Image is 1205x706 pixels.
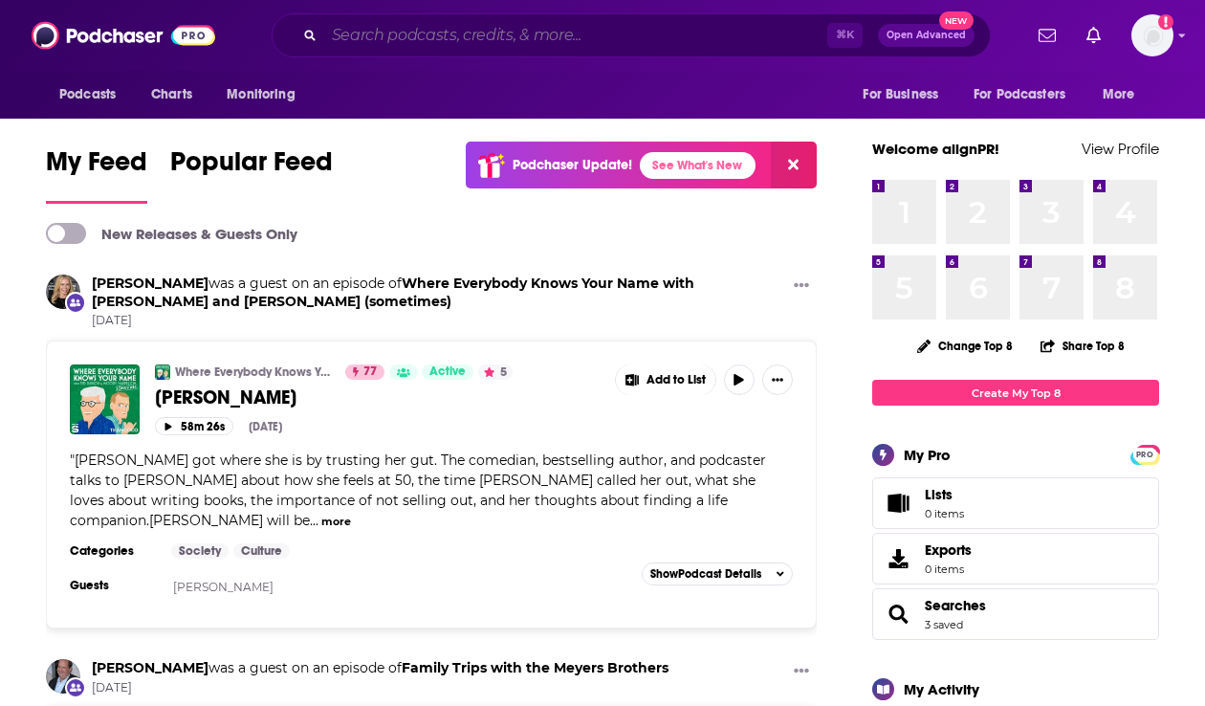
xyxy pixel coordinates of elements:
a: Where Everybody Knows Your Name with [PERSON_NAME] and [PERSON_NAME] (sometimes) [175,364,333,380]
a: Searches [925,597,986,614]
button: Show profile menu [1131,14,1173,56]
img: Where Everybody Knows Your Name with Ted Danson and Woody Harrelson (sometimes) [155,364,170,380]
span: 0 items [925,563,972,576]
p: Podchaser Update! [513,157,632,173]
a: New Releases & Guests Only [46,223,297,244]
span: Popular Feed [170,145,333,189]
span: ⌘ K [827,23,863,48]
a: Show notifications dropdown [1031,19,1063,52]
span: [DATE] [92,680,668,696]
a: My Feed [46,145,147,204]
a: Chelsea Handler [92,275,208,292]
img: Podchaser - Follow, Share and Rate Podcasts [32,17,215,54]
span: Lists [879,490,917,517]
span: Charts [151,81,192,108]
div: New Appearance [65,292,86,313]
a: View Profile [1082,140,1159,158]
a: Active [422,364,473,380]
div: My Activity [904,680,979,698]
h3: Guests [70,578,156,593]
div: My Pro [904,446,951,464]
h3: was a guest on an episode of [92,659,668,677]
button: more [321,514,351,530]
button: Open AdvancedNew [878,24,975,47]
span: For Podcasters [974,81,1065,108]
span: Exports [925,541,972,559]
span: [PERSON_NAME] [155,386,296,409]
span: Searches [872,588,1159,640]
h3: was a guest on an episode of [92,275,786,311]
button: Show More Button [786,275,817,298]
input: Search podcasts, credits, & more... [324,20,827,51]
span: ... [310,512,318,529]
div: New Appearance [65,677,86,698]
span: Add to List [646,373,706,387]
a: Where Everybody Knows Your Name with Ted Danson and Woody Harrelson (sometimes) [92,275,694,310]
span: Active [429,363,466,382]
a: Culture [233,543,290,559]
span: [DATE] [92,313,786,329]
button: Share Top 8 [1040,327,1126,364]
span: Lists [925,486,964,503]
a: Brian Baumgartner [92,659,208,676]
span: Lists [925,486,953,503]
button: Show More Button [616,364,715,395]
a: Society [171,543,229,559]
a: Popular Feed [170,145,333,204]
button: Show More Button [762,364,793,395]
span: More [1103,81,1135,108]
span: 0 items [925,507,964,520]
a: Searches [879,601,917,628]
button: ShowPodcast Details [642,563,793,585]
a: Charts [139,77,204,113]
span: My Feed [46,145,147,189]
span: Podcasts [59,81,116,108]
div: [DATE] [249,420,282,433]
a: 3 saved [925,618,963,631]
a: Create My Top 8 [872,380,1159,406]
button: open menu [46,77,141,113]
h3: Categories [70,543,156,559]
a: Family Trips with the Meyers Brothers [402,659,668,676]
a: [PERSON_NAME] [173,580,274,594]
div: Search podcasts, credits, & more... [272,13,991,57]
button: Show More Button [786,659,817,683]
a: Exports [872,533,1159,585]
img: Chelsea Handler [70,364,140,434]
span: Show Podcast Details [650,567,761,581]
a: Welcome alignPR! [872,140,999,158]
a: Lists [872,477,1159,529]
span: PRO [1133,448,1156,462]
a: [PERSON_NAME] [155,386,602,409]
a: Show notifications dropdown [1079,19,1108,52]
button: Change Top 8 [906,334,1024,358]
span: Exports [879,545,917,572]
span: Open Advanced [887,31,966,40]
img: User Profile [1131,14,1173,56]
span: [PERSON_NAME] got where she is by trusting her gut. The comedian, bestselling author, and podcast... [70,452,766,529]
span: " [70,452,766,529]
button: open menu [1089,77,1159,113]
button: open menu [961,77,1093,113]
a: PRO [1133,447,1156,461]
button: open menu [213,77,319,113]
span: For Business [863,81,938,108]
img: Chelsea Handler [46,275,80,309]
span: New [939,11,974,30]
span: Monitoring [227,81,295,108]
a: See What's New [640,152,756,179]
span: Logged in as alignPR [1131,14,1173,56]
img: Brian Baumgartner [46,659,80,694]
a: 77 [345,364,384,380]
button: open menu [849,77,962,113]
button: 5 [478,364,513,380]
svg: Add a profile image [1158,14,1173,30]
button: 58m 26s [155,417,233,435]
